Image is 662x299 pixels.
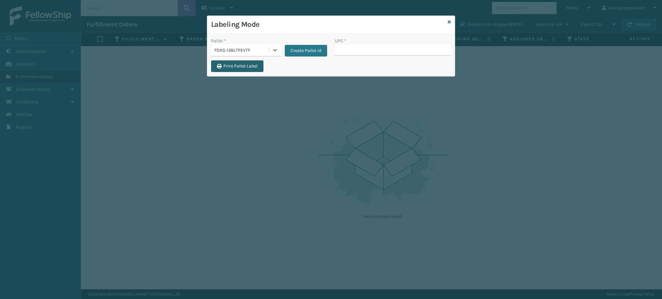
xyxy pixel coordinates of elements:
label: UPC [335,37,346,44]
label: Pallet [211,37,226,44]
button: Print Pallet Label [211,60,263,72]
div: FDXG-I3BLTPEVTF [214,47,270,54]
button: Create Pallet Id [285,45,327,57]
h3: Labeling Mode [211,20,445,29]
